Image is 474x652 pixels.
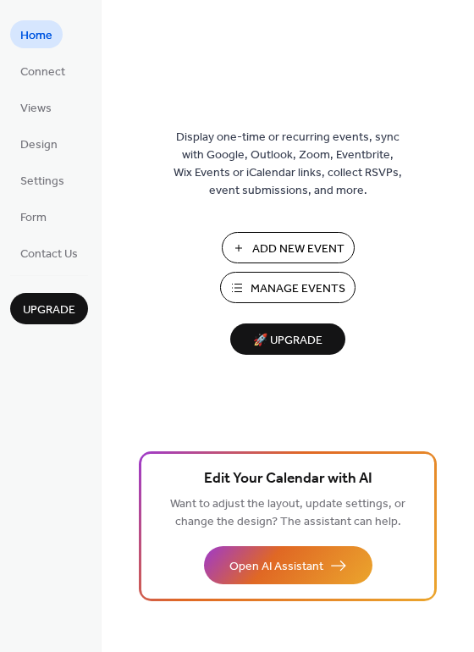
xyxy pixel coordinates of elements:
[174,129,402,200] span: Display one-time or recurring events, sync with Google, Outlook, Zoom, Eventbrite, Wix Events or ...
[230,323,345,355] button: 🚀 Upgrade
[220,272,355,303] button: Manage Events
[240,329,335,352] span: 🚀 Upgrade
[20,246,78,263] span: Contact Us
[23,301,75,319] span: Upgrade
[10,239,88,267] a: Contact Us
[170,493,405,533] span: Want to adjust the layout, update settings, or change the design? The assistant can help.
[204,467,372,491] span: Edit Your Calendar with AI
[20,27,52,45] span: Home
[229,558,323,576] span: Open AI Assistant
[10,202,57,230] a: Form
[252,240,344,258] span: Add New Event
[251,280,345,298] span: Manage Events
[10,93,62,121] a: Views
[20,64,65,81] span: Connect
[10,293,88,324] button: Upgrade
[10,166,74,194] a: Settings
[20,136,58,154] span: Design
[20,100,52,118] span: Views
[10,20,63,48] a: Home
[20,173,64,191] span: Settings
[20,209,47,227] span: Form
[222,232,355,263] button: Add New Event
[204,546,372,584] button: Open AI Assistant
[10,130,68,157] a: Design
[10,57,75,85] a: Connect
